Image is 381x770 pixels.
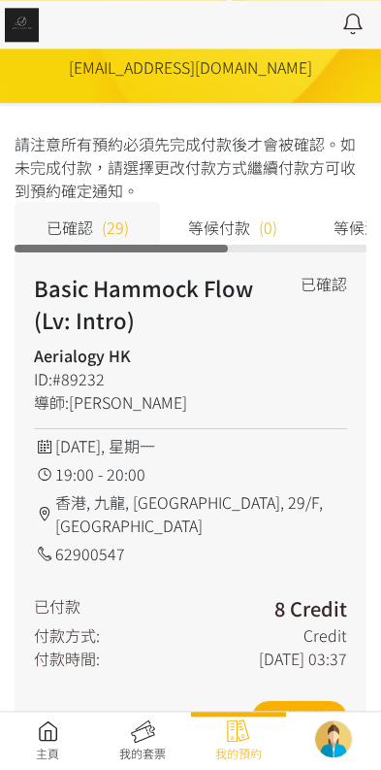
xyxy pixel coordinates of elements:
[303,623,347,647] div: Credit
[34,434,347,457] div: [DATE], 星期一
[252,701,347,733] a: 下載收據
[259,216,277,239] span: (0)
[188,216,250,239] span: 等候付款
[34,344,284,367] h4: Aerialogy HK
[34,367,284,390] div: ID:#89232
[34,647,100,670] div: 付款時間:
[47,216,93,239] span: 已確認
[34,272,284,336] h2: Basic Hammock Flow (Lv: Intro)
[102,216,129,239] span: (29)
[259,647,347,670] div: [DATE] 03:37
[301,272,347,295] div: 已確認
[34,462,347,485] div: 19:00 - 20:00
[55,490,347,537] span: 香港, 九龍, [GEOGRAPHIC_DATA], 29/F, [GEOGRAPHIC_DATA]
[34,390,284,414] div: 導師:[PERSON_NAME]
[69,55,312,79] div: [EMAIL_ADDRESS][DOMAIN_NAME]
[34,623,100,647] div: 付款方式:
[34,594,80,623] div: 已付款
[274,594,347,623] h3: 8 Credit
